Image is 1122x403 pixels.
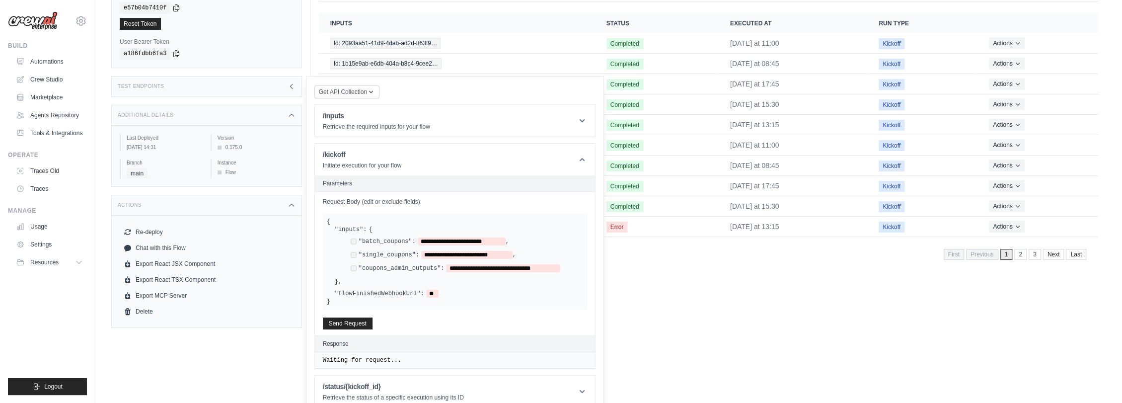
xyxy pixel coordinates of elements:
[606,120,643,131] span: Completed
[879,201,904,212] span: Kickoff
[1072,355,1122,403] div: Widget de chat
[359,264,445,272] label: "coupons_admin_outputs":
[1072,355,1122,403] iframe: Chat Widget
[335,226,367,234] label: "inputs":
[44,383,63,391] span: Logout
[12,237,87,252] a: Settings
[127,145,156,150] time: September 24, 2025 at 14:31 GMT-3
[330,38,441,49] span: Id: 2093aa51-41d9-4dab-ad2d-863f9…
[218,159,294,166] label: Instance
[730,182,779,190] time: September 21, 2025 at 17:45 GMT-3
[989,58,1024,70] button: Actions for execution
[989,160,1024,171] button: Actions for execution
[606,59,643,70] span: Completed
[12,72,87,87] a: Crew Studio
[118,83,164,89] h3: Test Endpoints
[12,181,87,197] a: Traces
[879,120,904,131] span: Kickoff
[12,163,87,179] a: Traces Old
[338,278,342,286] span: ,
[879,38,904,49] span: Kickoff
[606,99,643,110] span: Completed
[327,218,330,225] span: {
[12,89,87,105] a: Marketplace
[730,39,779,47] time: September 23, 2025 at 11:00 GMT-3
[989,119,1024,131] button: Actions for execution
[218,168,294,176] div: Flow
[120,240,294,256] a: Chat with this Flow
[323,123,430,131] p: Retrieve the required inputs for your flow
[606,79,643,90] span: Completed
[730,161,779,169] time: September 22, 2025 at 08:45 GMT-3
[323,111,430,121] h1: /inputs
[8,378,87,395] button: Logout
[879,161,904,171] span: Kickoff
[323,356,587,364] pre: Waiting for request...
[359,238,416,245] label: "batch_coupons":
[879,99,904,110] span: Kickoff
[12,254,87,270] button: Resources
[8,207,87,215] div: Manage
[879,181,904,192] span: Kickoff
[513,251,516,259] span: ,
[989,180,1024,192] button: Actions for execution
[218,144,294,151] div: 0.175.0
[323,150,402,160] h1: /kickoff
[218,134,294,142] label: Version
[12,219,87,235] a: Usage
[369,226,372,234] span: {
[879,140,904,151] span: Kickoff
[989,221,1024,233] button: Actions for execution
[730,100,779,108] time: September 22, 2025 at 15:30 GMT-3
[323,394,464,402] p: Retrieve the status of a specific execution using its ID
[120,256,294,272] a: Export React JSX Component
[1043,249,1064,260] a: Next
[1000,249,1013,260] span: 1
[318,13,595,33] th: Inputs
[1066,249,1086,260] a: Last
[879,59,904,70] span: Kickoff
[330,58,442,69] span: Id: 1b15e9ab-e6db-404a-b8c4-9cee2…
[120,272,294,288] a: Export React TSX Component
[120,304,294,320] a: Delete
[318,13,1098,266] section: Crew executions table
[120,18,161,30] a: Reset Token
[989,78,1024,90] button: Actions for execution
[730,141,779,149] time: September 22, 2025 at 11:00 GMT-3
[323,161,402,169] p: Initiate execution for your flow
[330,58,583,69] a: View execution details for Id
[120,2,170,14] code: e57b04b7410f
[335,290,424,298] label: "flowFinishedWebhookUrl":
[718,13,867,33] th: Executed at
[8,151,87,159] div: Operate
[118,112,173,118] h3: Additional Details
[867,13,977,33] th: Run Type
[8,11,58,30] img: Logo
[730,60,779,68] time: September 23, 2025 at 08:45 GMT-3
[8,42,87,50] div: Build
[12,107,87,123] a: Agents Repository
[606,181,643,192] span: Completed
[127,134,203,142] label: Last Deployed
[323,382,464,392] h1: /status/{kickoff_id}
[120,38,294,46] label: User Bearer Token
[730,202,779,210] time: September 21, 2025 at 15:30 GMT-3
[127,168,148,178] span: main
[323,179,587,187] h2: Parameters
[879,222,904,233] span: Kickoff
[335,278,338,286] span: }
[606,161,643,171] span: Completed
[127,159,203,166] label: Branch
[118,202,142,208] h3: Actions
[606,201,643,212] span: Completed
[966,249,998,260] span: Previous
[989,98,1024,110] button: Actions for execution
[989,139,1024,151] button: Actions for execution
[879,79,904,90] span: Kickoff
[730,223,779,231] time: September 21, 2025 at 13:15 GMT-3
[12,125,87,141] a: Tools & Integrations
[606,140,643,151] span: Completed
[12,54,87,70] a: Automations
[944,249,1086,260] nav: Pagination
[359,251,419,259] label: "single_coupons":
